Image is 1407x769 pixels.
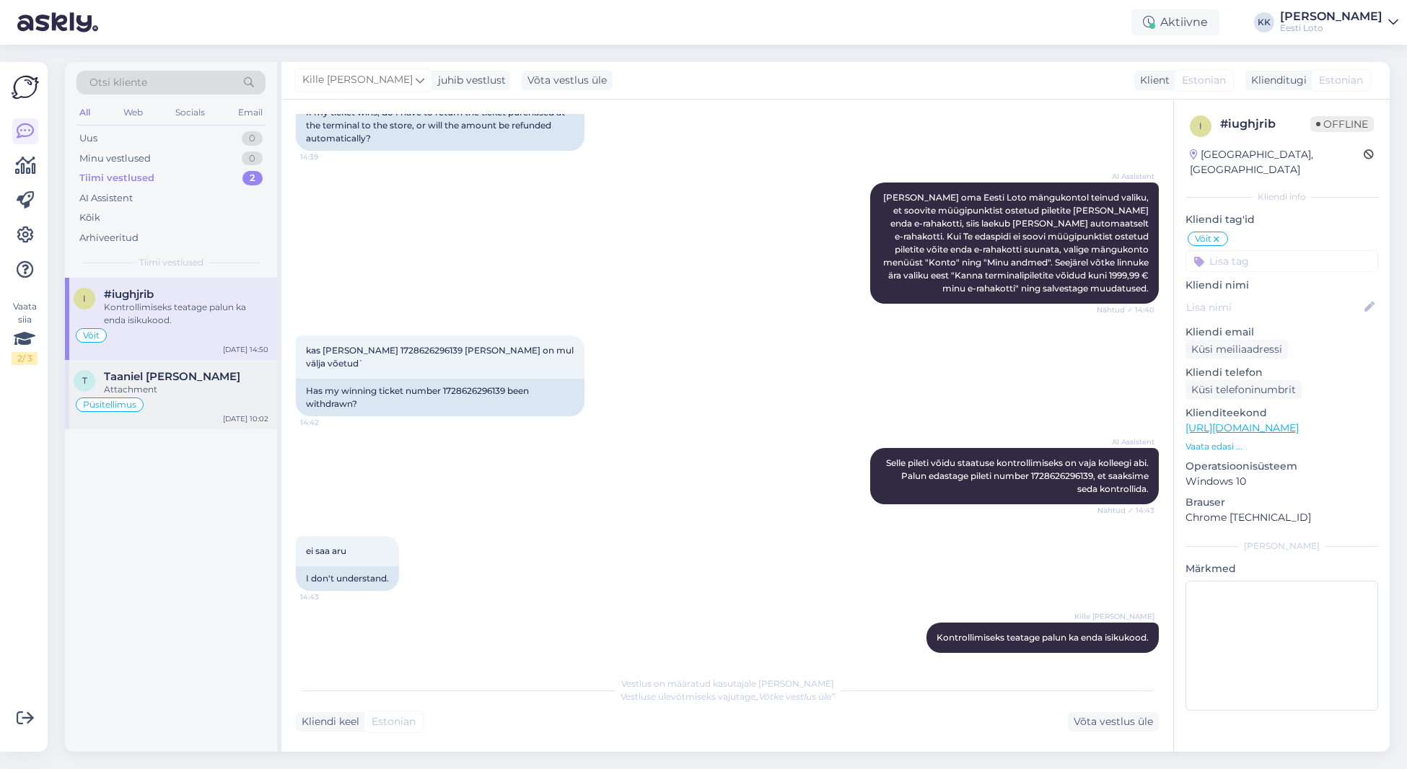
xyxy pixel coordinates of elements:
[1100,654,1154,664] span: 14:50
[1131,9,1219,35] div: Aktiivne
[82,375,87,386] span: T
[1185,365,1378,380] p: Kliendi telefon
[937,632,1149,643] span: Kontrollimiseks teatage palun ka enda isikukood.
[1280,11,1398,34] a: [PERSON_NAME]Eesti Loto
[242,171,263,185] div: 2
[1100,171,1154,182] span: AI Assistent
[242,151,263,166] div: 0
[139,256,203,269] span: Tiimi vestlused
[432,73,506,88] div: juhib vestlust
[1185,459,1378,474] p: Operatsioonisüsteem
[172,103,208,122] div: Socials
[1220,115,1310,133] div: # iughjrib
[300,151,354,162] span: 14:39
[83,400,136,409] span: Püsitellimus
[621,691,835,702] span: Vestluse ülevõtmiseks vajutage
[104,370,240,383] span: Taaniel Tippi
[1185,421,1299,434] a: [URL][DOMAIN_NAME]
[296,379,584,416] div: Has my winning ticket number 1728626296139 been withdrawn?
[1074,611,1154,622] span: Kille [PERSON_NAME]
[1185,278,1378,293] p: Kliendi nimi
[1097,505,1154,516] span: Nähtud ✓ 14:43
[1185,474,1378,489] p: Windows 10
[1185,540,1378,553] div: [PERSON_NAME]
[883,192,1151,294] span: [PERSON_NAME] oma Eesti Loto mängukontol teinud valiku, et soovite müügipunktist ostetud piletite...
[306,345,576,369] span: kas [PERSON_NAME] 1728626296139 [PERSON_NAME] on mul välja võetud`
[1185,325,1378,340] p: Kliendi email
[104,288,154,301] span: #iughjrib
[83,331,100,340] span: Võit
[1245,73,1307,88] div: Klienditugi
[1195,234,1211,243] span: Võit
[104,301,268,327] div: Kontrollimiseks teatage palun ka enda isikukood.
[120,103,146,122] div: Web
[1319,73,1363,88] span: Estonian
[79,151,151,166] div: Minu vestlused
[223,413,268,424] div: [DATE] 10:02
[79,231,139,245] div: Arhiveeritud
[12,74,39,101] img: Askly Logo
[300,592,354,602] span: 14:43
[235,103,266,122] div: Email
[1199,120,1202,131] span: i
[76,103,93,122] div: All
[296,714,359,729] div: Kliendi keel
[79,191,133,206] div: AI Assistent
[89,75,147,90] span: Otsi kliente
[300,417,354,428] span: 14:42
[223,344,268,355] div: [DATE] 14:50
[1185,250,1378,272] input: Lisa tag
[1254,12,1274,32] div: KK
[296,566,399,591] div: I don't understand.
[621,678,834,689] span: Vestlus on määratud kasutajale [PERSON_NAME]
[1186,299,1362,315] input: Lisa nimi
[1185,440,1378,453] p: Vaata edasi ...
[242,131,263,146] div: 0
[79,211,100,225] div: Kõik
[1097,304,1154,315] span: Nähtud ✓ 14:40
[79,171,154,185] div: Tiimi vestlused
[372,714,416,729] span: Estonian
[1185,340,1288,359] div: Küsi meiliaadressi
[83,293,86,304] span: i
[1068,712,1159,731] div: Võta vestlus üle
[296,100,584,151] div: If my ticket wins, do I have to return the ticket purchased at the terminal to the store, or will...
[755,691,835,702] i: „Võtke vestlus üle”
[104,383,268,396] div: Attachment
[1185,495,1378,510] p: Brauser
[12,352,38,365] div: 2 / 3
[79,131,97,146] div: Uus
[1280,22,1382,34] div: Eesti Loto
[522,71,613,90] div: Võta vestlus üle
[1190,147,1364,177] div: [GEOGRAPHIC_DATA], [GEOGRAPHIC_DATA]
[306,545,346,556] span: ei saa aru
[302,72,413,88] span: Kille [PERSON_NAME]
[1185,190,1378,203] div: Kliendi info
[1280,11,1382,22] div: [PERSON_NAME]
[1100,436,1154,447] span: AI Assistent
[1185,405,1378,421] p: Klienditeekond
[1185,212,1378,227] p: Kliendi tag'id
[1185,380,1302,400] div: Küsi telefoninumbrit
[886,457,1151,494] span: Selle pileti võidu staatuse kontrollimiseks on vaja kolleegi abi. Palun edastage pileti number 17...
[1134,73,1170,88] div: Klient
[1185,561,1378,576] p: Märkmed
[1182,73,1226,88] span: Estonian
[12,300,38,365] div: Vaata siia
[1310,116,1374,132] span: Offline
[1185,510,1378,525] p: Chrome [TECHNICAL_ID]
